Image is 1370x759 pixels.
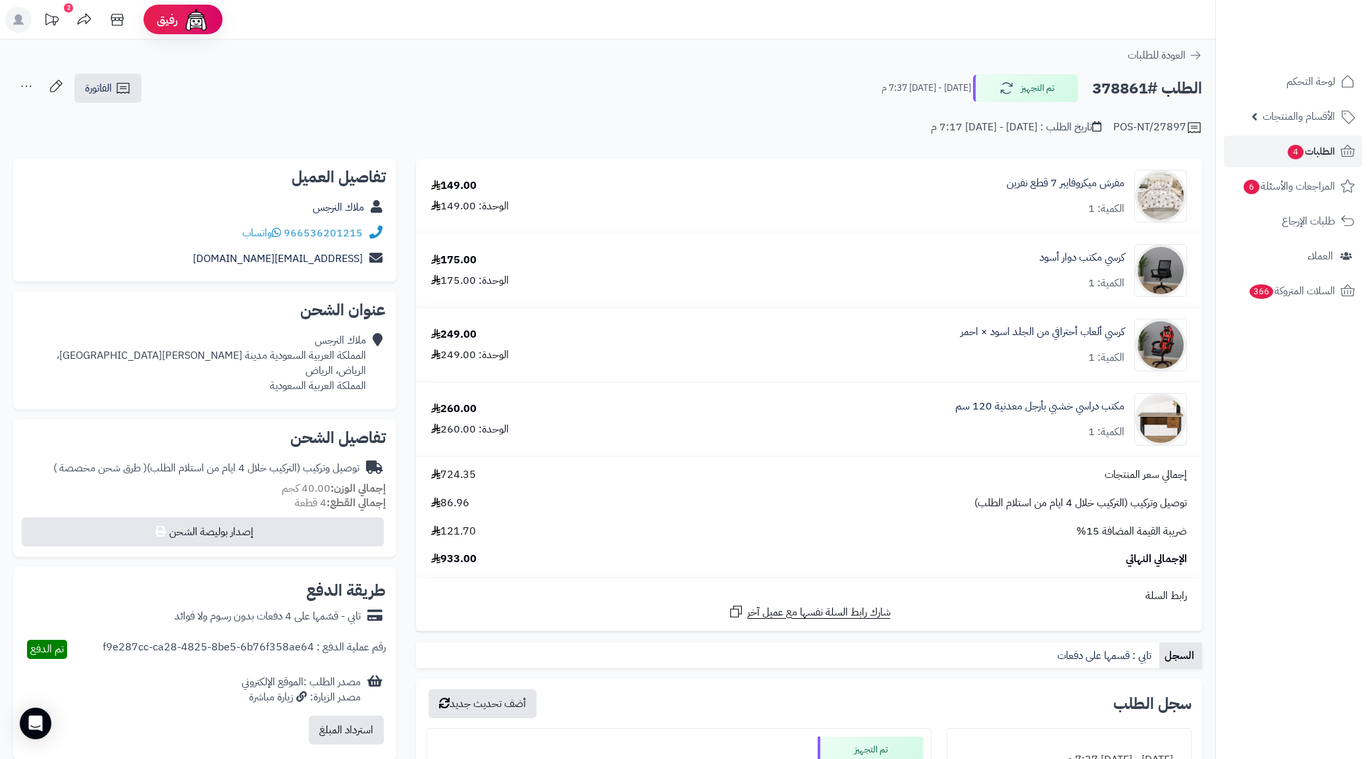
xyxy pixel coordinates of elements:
[242,675,361,705] div: مصدر الطلب :الموقع الإلكتروني
[183,7,209,33] img: ai-face.png
[1288,145,1304,159] span: 4
[431,467,476,483] span: 724.35
[431,524,476,539] span: 121.70
[973,74,1078,102] button: تم التجهيز
[1076,524,1187,539] span: ضريبة القيمة المضافة 15%
[1248,282,1335,300] span: السلات المتروكة
[431,348,509,363] div: الوحدة: 249.00
[24,302,386,318] h2: عنوان الشحن
[431,273,509,288] div: الوحدة: 175.00
[431,327,477,342] div: 249.00
[85,80,112,96] span: الفاتورة
[327,495,386,511] strong: إجمالي القطع:
[1113,696,1192,712] h3: سجل الطلب
[728,604,891,620] a: شارك رابط السلة نفسها مع عميل آخر
[1242,177,1335,196] span: المراجعات والأسئلة
[1244,180,1259,194] span: 6
[882,82,971,95] small: [DATE] - [DATE] 7:37 م
[157,12,178,28] span: رفيق
[1088,350,1124,365] div: الكمية: 1
[1105,467,1187,483] span: إجمالي سعر المنتجات
[309,716,384,745] button: استرداد المبلغ
[429,689,537,718] button: أضف تحديث جديد
[174,609,361,624] div: تابي - قسّمها على 4 دفعات بدون رسوم ولا فوائد
[1286,72,1335,91] span: لوحة التحكم
[431,496,469,511] span: 86.96
[1092,75,1202,102] h2: الطلب #378861
[313,199,364,215] a: ملاك النرجس
[242,225,281,241] a: واتساب
[1128,47,1202,63] a: العودة للطلبات
[431,422,509,437] div: الوحدة: 260.00
[193,251,363,267] a: [EMAIL_ADDRESS][DOMAIN_NAME]
[955,399,1124,414] a: مكتب دراسي خشبي بأرجل معدنية 120 سم
[1224,240,1362,272] a: العملاء
[961,325,1124,340] a: كرسي ألعاب أحترافي من الجلد اسود × احمر
[1128,47,1186,63] span: العودة للطلبات
[1224,205,1362,237] a: طلبات الإرجاع
[64,3,73,13] div: 2
[1282,212,1335,230] span: طلبات الإرجاع
[1263,107,1335,126] span: الأقسام والمنتجات
[1088,201,1124,217] div: الكمية: 1
[242,690,361,705] div: مصدر الزيارة: زيارة مباشرة
[1135,244,1186,297] img: 1753945823-1-90x90.jpg
[24,430,386,446] h2: تفاصيل الشحن
[1286,142,1335,161] span: الطلبات
[1040,250,1124,265] a: كرسي مكتب دوار أسود
[747,605,891,620] span: شارك رابط السلة نفسها مع عميل آخر
[1224,136,1362,167] a: الطلبات4
[22,517,384,546] button: إصدار بوليصة الشحن
[74,74,142,103] a: الفاتورة
[53,461,359,476] div: توصيل وتركيب (التركيب خلال 4 ايام من استلام الطلب)
[1224,170,1362,202] a: المراجعات والأسئلة6
[20,708,51,739] div: Open Intercom Messenger
[1135,319,1186,371] img: 1753946425-1-90x90.jpg
[306,583,386,598] h2: طريقة الدفع
[1126,552,1187,567] span: الإجمالي النهائي
[431,199,509,214] div: الوحدة: 149.00
[295,495,386,511] small: 4 قطعة
[1088,276,1124,291] div: الكمية: 1
[1280,34,1357,61] img: logo-2.png
[931,120,1101,135] div: تاريخ الطلب : [DATE] - [DATE] 7:17 م
[24,169,386,185] h2: تفاصيل العميل
[330,481,386,496] strong: إجمالي الوزن:
[1088,425,1124,440] div: الكمية: 1
[431,402,477,417] div: 260.00
[1135,393,1186,446] img: 1757748551-1-90x90.jpg
[431,178,477,194] div: 149.00
[1159,642,1202,669] a: السجل
[1007,176,1124,191] a: مفرش ميكروفايبر 7 قطع نفرين
[1250,284,1273,299] span: 366
[1113,120,1202,136] div: POS-NT/27897
[421,589,1197,604] div: رابط السلة
[53,460,147,476] span: ( طرق شحن مخصصة )
[1135,170,1186,222] img: 1753862577-1-90x90.jpg
[282,481,386,496] small: 40.00 كجم
[1052,642,1159,669] a: تابي : قسمها على دفعات
[1224,275,1362,307] a: السلات المتروكة366
[1224,66,1362,97] a: لوحة التحكم
[30,641,64,657] span: تم الدفع
[35,7,68,36] a: تحديثات المنصة
[431,253,477,268] div: 175.00
[103,640,386,659] div: رقم عملية الدفع : f9e287cc-ca28-4825-8be5-6b76f358ae64
[57,333,366,393] div: ملاك النرجس المملكة العربية السعودية مدينة [PERSON_NAME][GEOGRAPHIC_DATA]، الرياض، الرياض المملكة...
[1307,247,1333,265] span: العملاء
[431,552,477,567] span: 933.00
[284,225,363,241] a: 966536201215
[974,496,1187,511] span: توصيل وتركيب (التركيب خلال 4 ايام من استلام الطلب)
